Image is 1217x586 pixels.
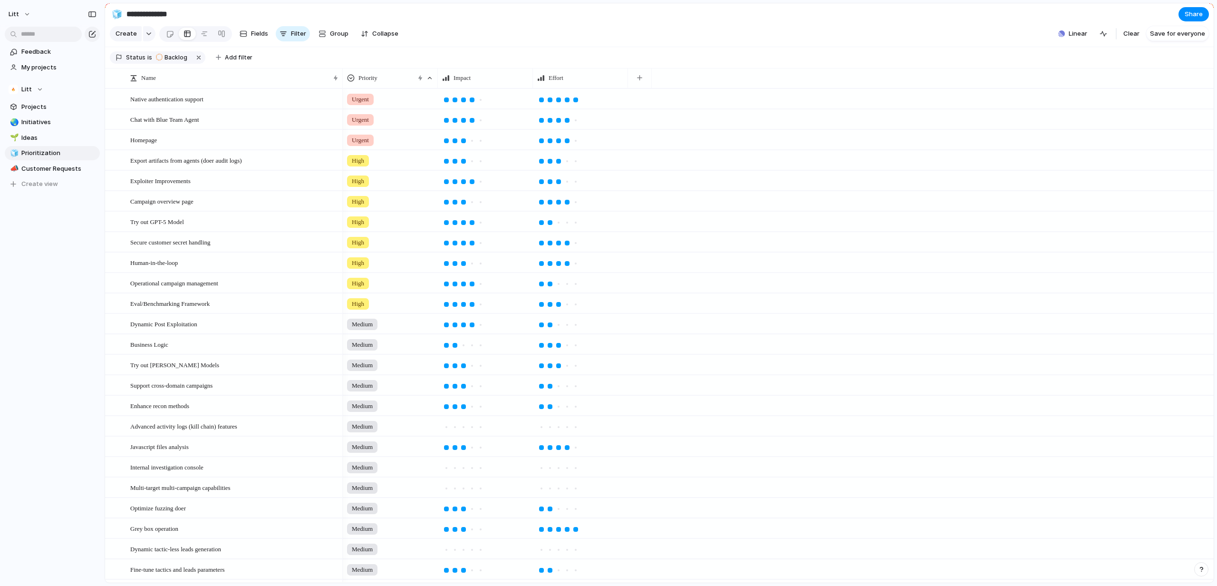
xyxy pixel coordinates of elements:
[130,564,225,575] span: Fine-tune tactics and leads parameters
[153,52,193,63] button: Backlog
[352,279,364,288] span: High
[352,258,364,268] span: High
[130,318,197,329] span: Dynamic Post Exploitation
[352,463,373,472] span: Medium
[352,442,373,452] span: Medium
[10,117,17,128] div: 🌏
[210,51,258,64] button: Add filter
[352,401,373,411] span: Medium
[10,148,17,159] div: 🧊
[5,146,100,160] a: 🧊Prioritization
[9,148,18,158] button: 🧊
[352,197,364,206] span: High
[1069,29,1087,39] span: Linear
[5,100,100,114] a: Projects
[291,29,306,39] span: Filter
[352,176,364,186] span: High
[10,132,17,143] div: 🌱
[130,441,189,452] span: Javascript files analysis
[21,164,97,174] span: Customer Requests
[352,483,373,493] span: Medium
[1054,27,1091,41] button: Linear
[1123,29,1140,39] span: Clear
[236,26,272,41] button: Fields
[5,82,100,97] button: Litt
[109,7,125,22] button: 🧊
[130,339,168,350] span: Business Logic
[352,299,364,309] span: High
[352,238,364,247] span: High
[164,53,187,62] span: Backlog
[130,543,221,554] span: Dynamic tactic-less leads generation
[314,26,353,41] button: Group
[21,63,97,72] span: My projects
[130,298,210,309] span: Eval/Benchmarking Framework
[141,73,156,83] span: Name
[225,53,252,62] span: Add filter
[130,216,184,227] span: Try out GPT-5 Model
[352,340,373,350] span: Medium
[130,400,189,411] span: Enhance recon methods
[352,422,373,431] span: Medium
[21,85,32,94] span: Litt
[1146,26,1209,41] button: Save for everyone
[352,524,373,534] span: Medium
[130,257,178,268] span: Human-in-the-loop
[357,26,402,41] button: Collapse
[130,134,157,145] span: Homepage
[1150,29,1205,39] span: Save for everyone
[4,7,36,22] button: Litt
[352,136,369,145] span: Urgent
[130,155,242,166] span: Export artifacts from agents (doer audit logs)
[372,29,398,39] span: Collapse
[352,565,373,575] span: Medium
[9,164,18,174] button: 📣
[5,45,100,59] a: Feedback
[130,114,199,125] span: Chat with Blue Team Agent
[352,217,364,227] span: High
[147,53,152,62] span: is
[352,361,373,370] span: Medium
[126,53,145,62] span: Status
[130,277,218,288] span: Operational campaign management
[10,163,17,174] div: 📣
[130,420,237,431] span: Advanced activity logs (kill chain) features
[130,195,193,206] span: Campaign overview page
[358,73,377,83] span: Priority
[5,162,100,176] a: 📣Customer Requests
[116,29,137,39] span: Create
[1120,26,1143,41] button: Clear
[5,115,100,129] a: 🌏Initiatives
[21,133,97,143] span: Ideas
[5,131,100,145] a: 🌱Ideas
[251,29,268,39] span: Fields
[21,117,97,127] span: Initiatives
[9,133,18,143] button: 🌱
[330,29,348,39] span: Group
[21,148,97,158] span: Prioritization
[130,461,203,472] span: Internal investigation console
[1185,10,1203,19] span: Share
[352,156,364,166] span: High
[352,95,369,104] span: Urgent
[276,26,310,41] button: Filter
[9,10,19,19] span: Litt
[21,47,97,57] span: Feedback
[130,482,231,493] span: Multi-target multi-campaign capabilities
[130,380,212,391] span: Support cross-domain campaigns
[5,60,100,75] a: My projects
[112,8,122,20] div: 🧊
[130,523,178,534] span: Grey box operation
[549,73,563,83] span: Effort
[110,26,142,41] button: Create
[352,320,373,329] span: Medium
[454,73,471,83] span: Impact
[352,545,373,554] span: Medium
[145,52,154,63] button: is
[21,179,58,189] span: Create view
[130,502,186,513] span: Optimize fuzzing doer
[130,236,211,247] span: Secure customer secret handling
[130,359,219,370] span: Try out [PERSON_NAME] Models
